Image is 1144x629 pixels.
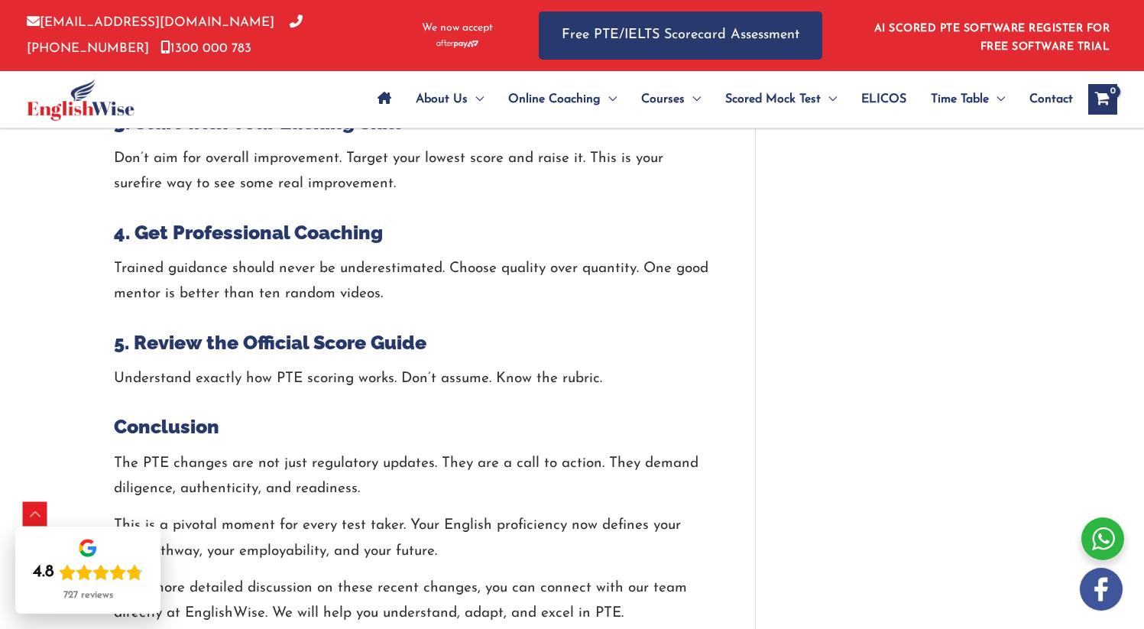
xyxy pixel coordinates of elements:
[114,330,709,355] h2: 5. Review the Official Score Guide
[865,11,1117,60] aside: Header Widget 1
[539,11,822,60] a: Free PTE/IELTS Scorecard Assessment
[422,21,493,36] span: We now accept
[861,73,906,126] span: ELICOS
[63,589,113,601] div: 727 reviews
[27,16,274,29] a: [EMAIL_ADDRESS][DOMAIN_NAME]
[1088,84,1117,115] a: View Shopping Cart, empty
[468,73,484,126] span: Menu Toggle
[114,451,709,502] p: The PTE changes are not just regulatory updates. They are a call to action. They demand diligence...
[33,562,143,583] div: Rating: 4.8 out of 5
[713,73,849,126] a: Scored Mock TestMenu Toggle
[416,73,468,126] span: About Us
[496,73,629,126] a: Online CoachingMenu Toggle
[1080,568,1123,611] img: white-facebook.png
[629,73,713,126] a: CoursesMenu Toggle
[725,73,821,126] span: Scored Mock Test
[601,73,617,126] span: Menu Toggle
[114,513,709,564] p: This is a pivotal moment for every test taker. Your English proficiency now defines your visa pat...
[874,23,1110,53] a: AI SCORED PTE SOFTWARE REGISTER FOR FREE SOFTWARE TRIAL
[114,414,709,439] h2: Conclusion
[33,562,54,583] div: 4.8
[641,73,685,126] span: Courses
[160,42,251,55] a: 1300 000 783
[1029,73,1073,126] span: Contact
[849,73,919,126] a: ELICOS
[27,16,303,54] a: [PHONE_NUMBER]
[685,73,701,126] span: Menu Toggle
[114,366,709,391] p: Understand exactly how PTE scoring works. Don’t assume. Know the rubric.
[114,220,709,245] h2: 4. Get Professional Coaching
[989,73,1005,126] span: Menu Toggle
[821,73,837,126] span: Menu Toggle
[931,73,989,126] span: Time Table
[919,73,1017,126] a: Time TableMenu Toggle
[436,40,478,48] img: Afterpay-Logo
[508,73,601,126] span: Online Coaching
[114,256,709,307] p: Trained guidance should never be underestimated. Choose quality over quantity. One good mentor is...
[1017,73,1073,126] a: Contact
[403,73,496,126] a: About UsMenu Toggle
[365,73,1073,126] nav: Site Navigation: Main Menu
[114,146,709,197] p: Don’t aim for overall improvement. Target your lowest score and raise it. This is your surefire w...
[114,576,709,627] p: For a more detailed discussion on these recent changes, you can connect with our team directly at...
[27,79,134,121] img: cropped-ew-logo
